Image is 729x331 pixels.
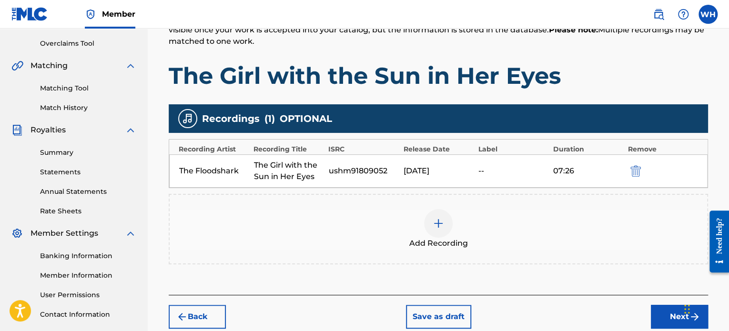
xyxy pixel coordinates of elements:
span: Add Recording [409,238,468,249]
img: 7ee5dd4eb1f8a8e3ef2f.svg [176,311,188,322]
span: OPTIONAL [280,111,332,126]
div: ISRC [328,144,398,154]
img: Royalties [11,124,23,136]
a: Annual Statements [40,187,136,197]
img: expand [125,124,136,136]
div: Label [478,144,548,154]
h1: The Girl with the Sun in Her Eyes [169,61,708,90]
div: Drag [684,295,690,323]
a: Summary [40,148,136,158]
div: 07:26 [553,165,623,177]
img: Member Settings [11,228,23,239]
a: Member Information [40,271,136,281]
button: Save as draft [406,305,471,329]
div: Release Date [403,144,473,154]
div: Recording Title [253,144,324,154]
img: Top Rightsholder [85,9,96,20]
div: ushm91809052 [329,165,399,177]
a: Matching Tool [40,83,136,93]
span: Recording information is used during the automated matching process but does not guarantee matche... [169,14,704,46]
a: Overclaims Tool [40,39,136,49]
img: help [678,9,689,20]
img: expand [125,60,136,71]
div: [DATE] [404,165,474,177]
iframe: To enrich screen reader interactions, please activate Accessibility in Grammarly extension settings [702,203,729,280]
a: Statements [40,167,136,177]
div: Duration [553,144,623,154]
div: Help [674,5,693,24]
img: expand [125,228,136,239]
img: search [653,9,664,20]
a: Public Search [649,5,668,24]
div: The Girl with the Sun in Her Eyes [254,160,324,182]
a: Match History [40,103,136,113]
img: Matching [11,60,23,71]
div: The Floodshark [179,165,249,177]
div: User Menu [699,5,718,24]
span: Recordings [202,111,260,126]
a: Contact Information [40,310,136,320]
button: Next [651,305,708,329]
span: Member Settings [30,228,98,239]
img: recording [182,113,193,124]
a: Banking Information [40,251,136,261]
div: -- [478,165,548,177]
span: ( 1 ) [264,111,275,126]
img: MLC Logo [11,7,48,21]
div: Remove [628,144,698,154]
button: Back [169,305,226,329]
span: Matching [30,60,68,71]
strong: Please note: [549,25,598,34]
img: 12a2ab48e56ec057fbd8.svg [630,165,641,177]
a: User Permissions [40,290,136,300]
span: Member [102,9,135,20]
div: Recording Artist [179,144,249,154]
img: add [433,218,444,229]
iframe: Chat Widget [681,285,729,331]
span: Royalties [30,124,66,136]
a: Rate Sheets [40,206,136,216]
